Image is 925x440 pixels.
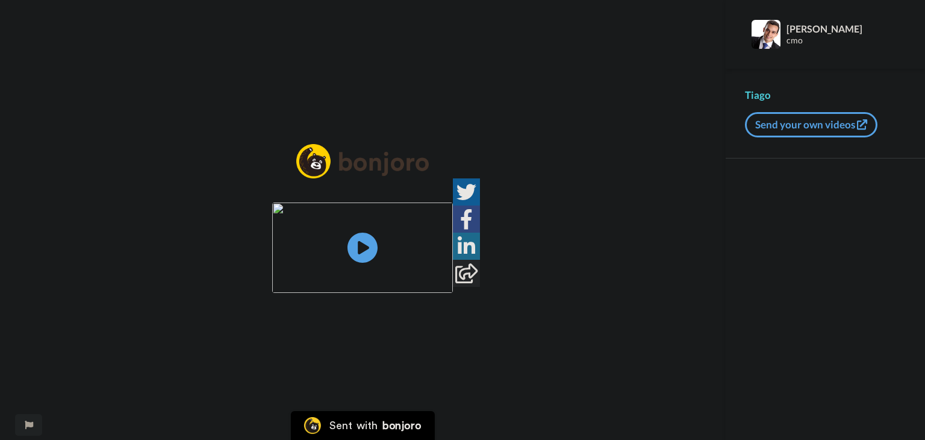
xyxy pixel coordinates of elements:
[304,417,321,434] img: Bonjoro Logo
[291,411,434,440] a: Bonjoro LogoSent withbonjoro
[329,420,378,431] div: Sent with
[296,144,429,178] img: logo_full.png
[786,23,905,34] div: [PERSON_NAME]
[752,20,780,49] img: Profile Image
[382,420,421,431] div: bonjoro
[272,203,453,293] img: 50069d5d-b77e-4942-bac0-dd584bfb5eb2.jpg
[745,88,906,102] div: Tiago
[786,36,905,46] div: cmo
[745,112,877,137] button: Send your own videos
